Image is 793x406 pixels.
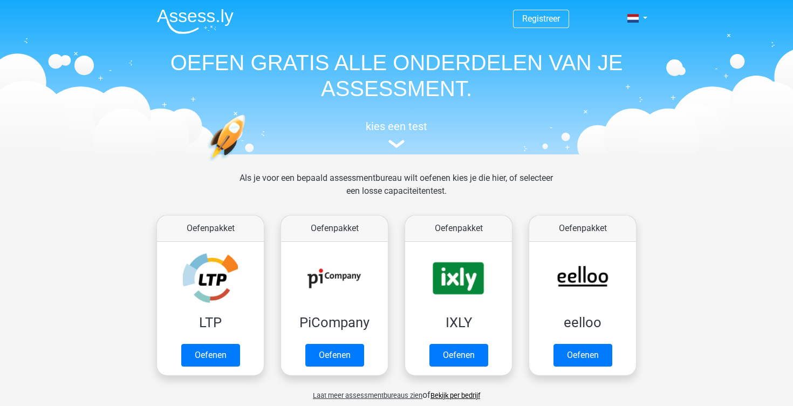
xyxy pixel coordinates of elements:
img: oefenen [208,114,287,212]
a: Oefenen [305,344,364,367]
div: Als je voor een bepaald assessmentbureau wilt oefenen kies je die hier, of selecteer een losse ca... [231,172,562,211]
img: assessment [388,140,405,148]
a: Oefenen [429,344,488,367]
a: Oefenen [181,344,240,367]
a: Bekijk per bedrijf [430,391,480,400]
a: kies een test [148,120,645,148]
img: Assessly [157,9,234,34]
h1: OEFEN GRATIS ALLE ONDERDELEN VAN JE ASSESSMENT. [148,50,645,101]
span: Laat meer assessmentbureaus zien [313,391,422,400]
h5: kies een test [148,120,645,133]
div: of [148,380,645,402]
a: Registreer [522,13,560,24]
a: Oefenen [553,344,612,367]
